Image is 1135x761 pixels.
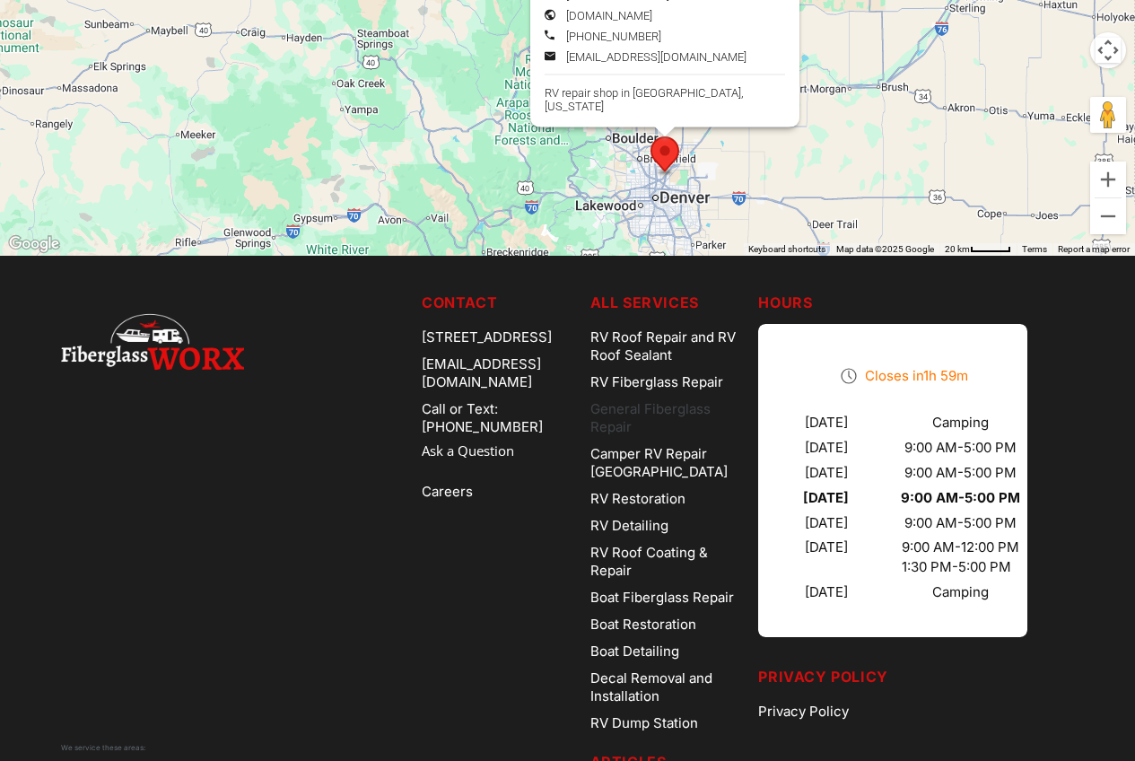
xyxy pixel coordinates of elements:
[904,514,1017,532] div: 9:00 AM - 5:00 PM
[590,638,745,665] a: Boat Detailing
[904,439,1017,457] div: 9:00 AM - 5:00 PM
[590,441,745,485] a: Camper RV Repair [GEOGRAPHIC_DATA]
[748,243,825,256] button: Keyboard shortcuts
[904,464,1017,482] div: 9:00 AM - 5:00 PM
[590,512,745,539] a: RV Detailing
[805,538,848,576] div: [DATE]
[422,478,576,505] a: Careers
[566,8,652,22] a: [DOMAIN_NAME]
[1090,162,1126,197] button: Zoom in
[923,367,968,384] time: 1h 59m
[650,136,679,177] div: Fiberglass Worx
[590,396,745,441] a: General Fiberglass Repair
[590,324,745,369] a: RV Roof Repair and RV Roof Sealant
[1022,244,1047,254] a: Terms
[902,558,1019,576] div: 1:30 PM - 5:00 PM
[590,584,745,611] a: Boat Fiberglass Repair
[566,49,746,63] a: [EMAIL_ADDRESS][DOMAIN_NAME]
[4,232,64,256] a: Open this area in Google Maps (opens a new window)
[805,464,848,482] div: [DATE]
[590,369,745,396] a: RV Fiberglass Repair
[932,414,989,432] div: Camping
[758,666,1074,687] h5: Privacy Policy
[945,244,970,254] span: 20 km
[901,489,1020,507] div: 9:00 AM - 5:00 PM
[805,514,848,532] div: [DATE]
[590,611,745,638] a: Boat Restoration
[545,85,744,112] span: RV repair shop in [GEOGRAPHIC_DATA], [US_STATE]
[4,232,64,256] img: Google
[422,351,576,396] div: [EMAIL_ADDRESS][DOMAIN_NAME]
[939,243,1017,256] button: Map Scale: 20 km per 42 pixels
[1090,198,1126,234] button: Zoom out
[422,292,576,313] h5: Contact
[758,292,1074,313] h5: Hours
[932,583,989,601] div: Camping
[758,698,1074,725] a: Privacy Policy
[422,324,576,351] div: [STREET_ADDRESS]
[836,244,934,254] span: Map data ©2025 Google
[1090,32,1126,68] button: Map camera controls
[865,367,968,384] span: Closes in
[590,539,745,584] a: RV Roof Coating & Repair
[805,439,848,457] div: [DATE]
[1090,97,1126,133] button: Drag Pegman onto the map to open Street View
[805,414,848,432] div: [DATE]
[1058,244,1130,254] a: Report a map error
[590,485,745,512] a: RV Restoration
[590,710,745,737] a: RV Dump Station
[422,441,576,461] a: Ask a Question
[590,665,745,710] a: Decal Removal and Installation
[805,583,848,601] div: [DATE]
[803,489,849,507] div: [DATE]
[422,396,576,441] a: Call or Text: [PHONE_NUMBER]
[566,29,661,42] a: [PHONE_NUMBER]
[590,292,745,313] h5: ALL SERVICES
[902,538,1019,556] div: 9:00 AM - 12:00 PM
